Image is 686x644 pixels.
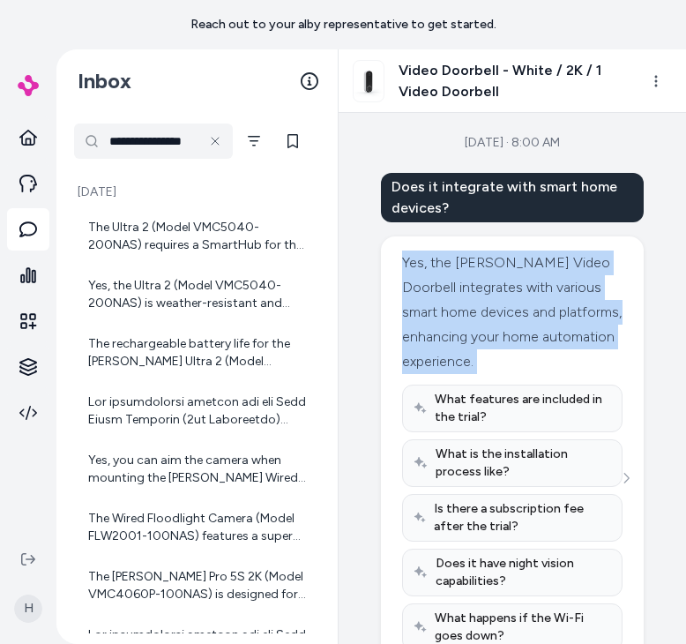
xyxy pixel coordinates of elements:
[74,499,320,556] a: The Wired Floodlight Camera (Model FLW2001-100NAS) features a super bright floodlight with adjust...
[74,383,320,439] a: Lor ipsumdolorsi ametcon adi eli Sedd Eiusm Temporin (2ut Laboreetdo) magnaali eni admi veniam: q...
[435,391,611,426] span: What features are included in the trial?
[88,277,309,312] div: Yes, the Ultra 2 (Model VMC5040-200NAS) is weather-resistant and designed for both indoor and out...
[354,61,384,101] img: doorbell-1-cam-w.png
[78,68,131,94] h2: Inbox
[88,335,309,371] div: The rechargeable battery life for the [PERSON_NAME] Ultra 2 (Model VMC5040-200NAS) is typically f...
[436,446,611,481] span: What is the installation process like?
[436,555,611,590] span: Does it have night vision capabilities?
[88,452,309,487] div: Yes, you can aim the camera when mounting the [PERSON_NAME] Wired Floodlight Camera. The floodlig...
[74,558,320,614] a: The [PERSON_NAME] Pro 5S 2K (Model VMC4060P-100NAS) is designed for both indoor and outdoor use a...
[381,173,644,222] div: Does it integrate with smart home devices?
[88,568,309,603] div: The [PERSON_NAME] Pro 5S 2K (Model VMC4060P-100NAS) is designed for both indoor and outdoor use a...
[74,208,320,265] a: The Ultra 2 (Model VMC5040-200NAS) requires a SmartHub for the Add-on Camera variant to work. The...
[74,266,320,323] a: Yes, the Ultra 2 (Model VMC5040-200NAS) is weather-resistant and designed for both indoor and out...
[615,468,637,489] button: See more
[236,124,272,159] button: Filter
[18,75,39,96] img: alby Logo
[399,60,625,102] h3: Video Doorbell - White / 2K / 1 Video Doorbell
[74,325,320,381] a: The rechargeable battery life for the [PERSON_NAME] Ultra 2 (Model VMC5040-200NAS) is typically f...
[465,134,560,152] div: [DATE] · 8:00 AM
[402,251,623,374] div: Yes, the [PERSON_NAME] Video Doorbell integrates with various smart home devices and platforms, e...
[88,393,309,429] div: Lor ipsumdolorsi ametcon adi eli Sedd Eiusm Temporin (2ut Laboreetdo) magnaali eni admi veniam: q...
[190,16,496,34] p: Reach out to your alby representative to get started.
[14,595,42,623] span: H
[88,510,309,545] div: The Wired Floodlight Camera (Model FLW2001-100NAS) features a super bright floodlight with adjust...
[11,580,46,637] button: H
[88,219,309,254] div: The Ultra 2 (Model VMC5040-200NAS) requires a SmartHub for the Add-on Camera variant to work. The...
[434,500,611,535] span: Is there a subscription fee after the trial?
[74,183,320,201] p: [DATE]
[74,441,320,498] a: Yes, you can aim the camera when mounting the [PERSON_NAME] Wired Floodlight Camera. The floodlig...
